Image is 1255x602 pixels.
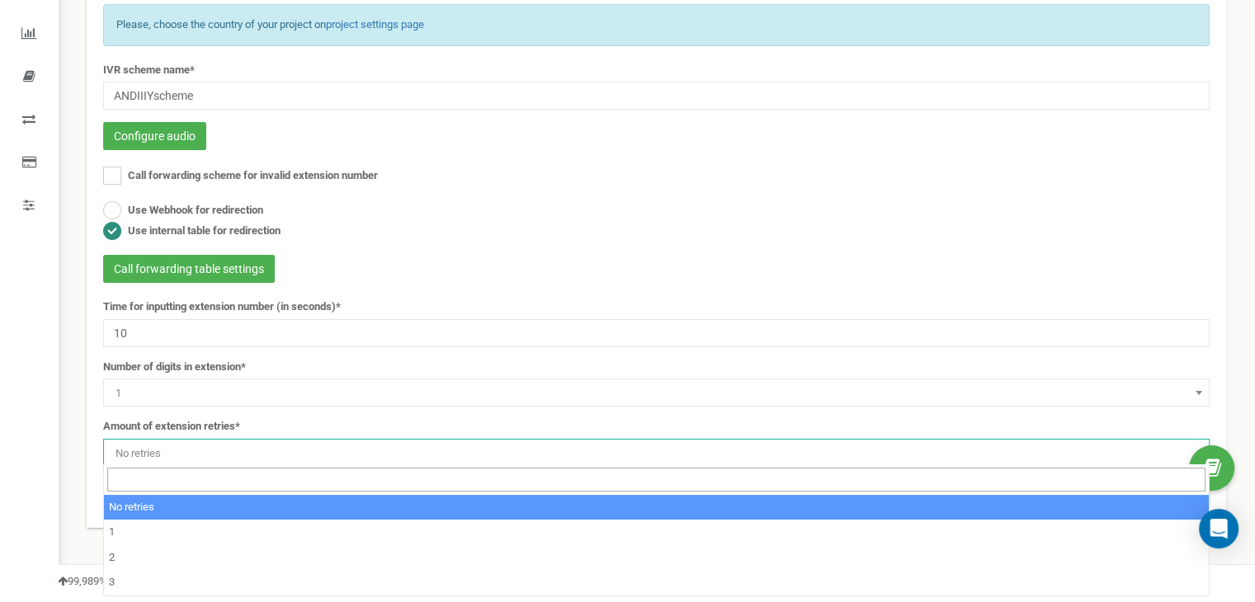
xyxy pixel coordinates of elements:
[103,419,240,435] label: Amount of extension retries*
[104,495,1209,520] li: No retries
[103,255,275,283] button: Call forwarding table settings
[109,442,1204,465] span: No retries
[128,203,263,219] label: Use Webhook for redirection
[103,63,195,78] label: IVR scheme name*
[128,223,281,239] label: Use internal table for redirection
[116,17,1196,33] p: Please, choose the country of your project on
[128,169,378,181] span: Call forwarding scheme for invalid extension number
[58,575,107,587] span: 99,989%
[109,382,1204,405] span: 1
[104,520,1209,545] li: 1
[103,360,246,375] label: Number of digits in extension*
[103,122,206,150] button: Configure audio
[103,379,1210,407] span: 1
[104,545,1209,571] li: 2
[104,570,1209,595] li: 3
[1199,509,1238,548] div: Open Intercom Messenger
[326,18,424,31] a: project settings page
[103,299,341,315] label: Time for inputting extension number (in seconds)*
[103,439,1210,467] span: No retries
